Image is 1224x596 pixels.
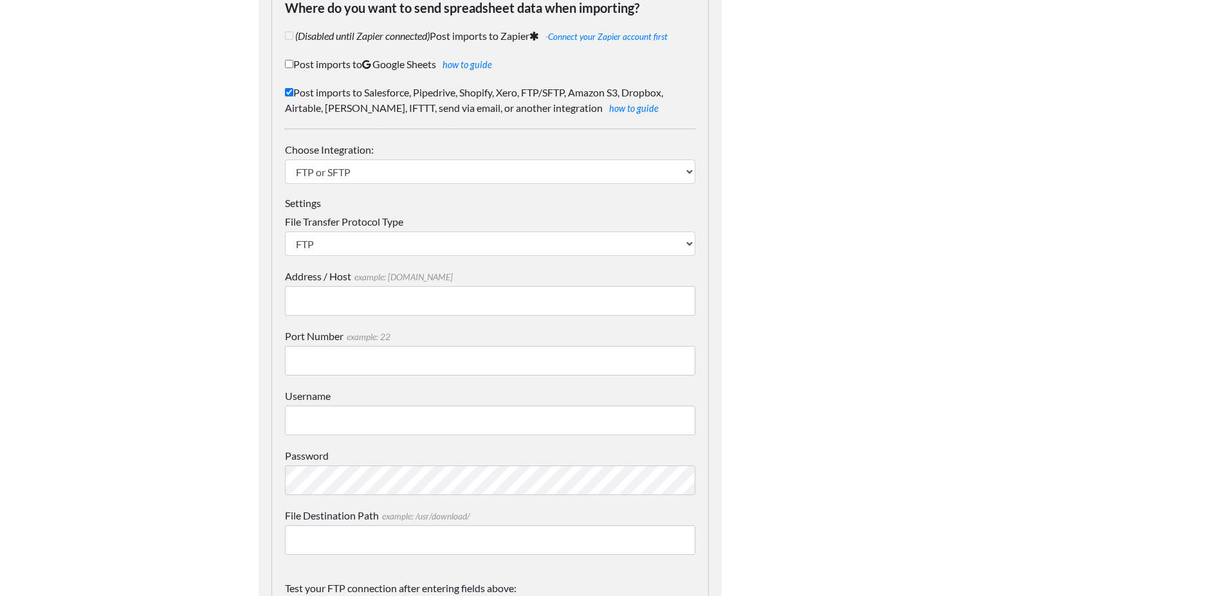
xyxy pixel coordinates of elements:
span: - [542,32,668,42]
i: (Disabled until Zapier connected) [295,30,430,42]
span: example: 22 [343,332,390,342]
span: example: /usr/download/ [379,511,470,521]
input: (Disabled until Zapier connected)Post imports to Zapier -Connect your Zapier account first [285,32,293,40]
label: Port Number [285,329,695,344]
input: Post imports to Salesforce, Pipedrive, Shopify, Xero, FTP/SFTP, Amazon S3, Dropbox, Airtable, [PE... [285,88,293,96]
label: File Transfer Protocol Type [285,214,695,230]
label: Post imports to Zapier [285,28,695,44]
label: Post imports to Salesforce, Pipedrive, Shopify, Xero, FTP/SFTP, Amazon S3, Dropbox, Airtable, [PE... [285,85,695,116]
a: how to guide [609,103,659,114]
span: example: [DOMAIN_NAME] [351,272,453,282]
label: Choose Integration: [285,142,695,158]
label: Password [285,448,695,464]
iframe: Drift Widget Chat Controller [1160,532,1209,581]
label: Address / Host [285,269,695,284]
label: Username [285,388,695,404]
input: Post imports toGoogle Sheetshow to guide [285,60,293,68]
a: Connect your Zapier account first [548,32,668,42]
h6: Settings [285,197,695,209]
label: File Destination Path [285,508,695,523]
a: how to guide [443,59,492,70]
label: Post imports to Google Sheets [285,57,695,72]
